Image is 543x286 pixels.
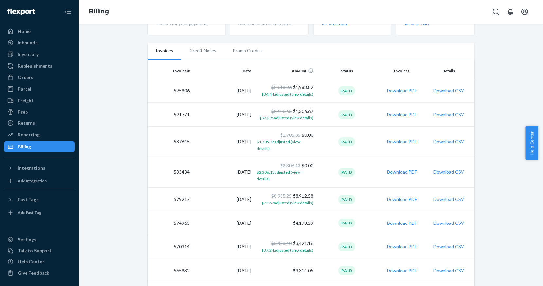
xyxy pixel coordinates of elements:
[387,87,417,94] button: Download PDF
[18,210,41,215] div: Add Fast Tag
[271,84,292,90] span: $2,018.26
[148,63,192,79] th: Invoice #
[338,110,355,119] div: Paid
[148,79,192,103] td: 595906
[387,111,417,118] button: Download PDF
[4,163,75,173] button: Integrations
[271,108,292,114] span: $2,180.63
[257,138,313,152] button: $1,705.35adjusted (view details)
[504,5,517,18] button: Open notifications
[4,268,75,278] button: Give Feedback
[271,241,292,246] span: $3,458.40
[18,109,28,115] div: Prep
[148,211,192,235] td: 574963
[84,2,114,21] ol: breadcrumbs
[262,91,313,97] button: $34.44adjusted (view details)
[192,103,254,127] td: [DATE]
[18,165,45,171] div: Integrations
[192,79,254,103] td: [DATE]
[18,98,34,104] div: Freight
[4,141,75,152] a: Billing
[489,5,502,18] button: Open Search Box
[280,132,300,138] span: $1,705.35
[262,199,313,206] button: $72.67adjusted (view details)
[254,235,316,259] td: $3,421.16
[148,188,192,211] td: 579217
[192,259,254,282] td: [DATE]
[338,242,355,251] div: Paid
[4,37,75,48] a: Inbounds
[259,116,313,120] span: $873.96 adjusted (view details)
[254,79,316,103] td: $1,983.82
[254,259,316,282] td: $3,314.05
[387,196,417,203] button: Download PDF
[387,220,417,226] button: Download PDF
[426,63,474,79] th: Details
[4,61,75,71] a: Replenishments
[254,188,316,211] td: $8,912.58
[262,92,313,97] span: $34.44 adjusted (view details)
[254,63,316,79] th: Amount
[4,84,75,94] a: Parcel
[4,194,75,205] button: Fast Tags
[148,157,192,188] td: 583434
[4,207,75,218] a: Add Fast Tag
[18,270,49,276] div: Give Feedback
[338,195,355,204] div: Paid
[257,139,300,151] span: $1,705.35 adjusted (view details)
[7,9,35,15] img: Flexport logo
[192,211,254,235] td: [DATE]
[192,127,254,157] td: [DATE]
[387,138,417,145] button: Download PDF
[271,193,292,199] span: $8,985.25
[254,211,316,235] td: $4,173.59
[262,248,313,253] span: $37.24 adjusted (view details)
[18,178,47,184] div: Add Integration
[225,43,271,59] li: Promo Credits
[338,219,355,227] div: Paid
[433,111,464,118] button: Download CSV
[433,267,464,274] button: Download CSV
[338,86,355,95] div: Paid
[4,49,75,60] a: Inventory
[387,169,417,175] button: Download PDF
[192,63,254,79] th: Date
[433,243,464,250] button: Download CSV
[4,107,75,117] a: Prep
[18,247,52,254] div: Talk to Support
[378,63,426,79] th: Invoices
[148,43,181,60] li: Invoices
[148,235,192,259] td: 570314
[18,236,36,243] div: Settings
[4,118,75,128] a: Returns
[4,234,75,245] a: Settings
[148,259,192,282] td: 565932
[433,169,464,175] button: Download CSV
[280,163,300,168] span: $2,306.13
[254,127,316,157] td: $0.00
[257,170,300,181] span: $2,306.13 adjusted (view details)
[4,72,75,82] a: Orders
[387,267,417,274] button: Download PDF
[338,266,355,275] div: Paid
[257,169,313,182] button: $2,306.13adjusted (view details)
[4,176,75,186] a: Add Integration
[518,5,531,18] button: Open account menu
[4,130,75,140] a: Reporting
[192,235,254,259] td: [DATE]
[4,26,75,37] a: Home
[18,120,35,126] div: Returns
[18,132,40,138] div: Reporting
[18,196,39,203] div: Fast Tags
[181,43,225,59] li: Credit Notes
[148,127,192,157] td: 587645
[148,103,192,127] td: 591771
[387,243,417,250] button: Download PDF
[89,8,109,15] a: Billing
[4,245,75,256] a: Talk to Support
[525,126,538,160] button: Help Center
[433,138,464,145] button: Download CSV
[4,96,75,106] a: Freight
[18,63,52,69] div: Replenishments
